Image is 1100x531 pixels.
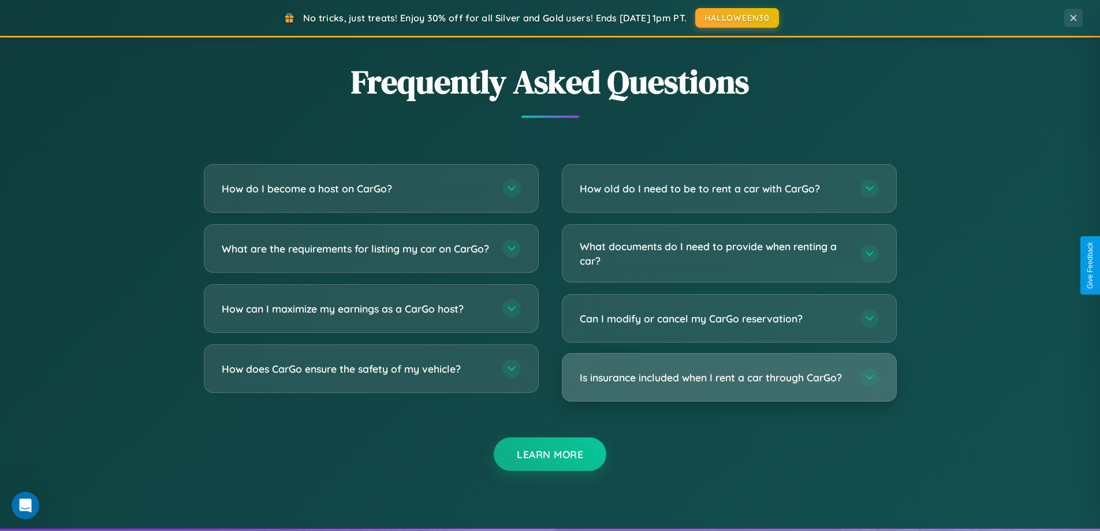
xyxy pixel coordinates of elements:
[222,362,491,376] h3: How does CarGo ensure the safety of my vehicle?
[580,370,849,385] h3: Is insurance included when I rent a car through CarGo?
[204,60,897,104] h2: Frequently Asked Questions
[580,181,849,196] h3: How old do I need to be to rent a car with CarGo?
[580,239,849,268] h3: What documents do I need to provide when renting a car?
[494,437,606,471] button: Learn More
[12,492,39,519] iframe: Intercom live chat
[222,181,491,196] h3: How do I become a host on CarGo?
[695,8,779,28] button: HALLOWEEN30
[303,12,687,24] span: No tricks, just treats! Enjoy 30% off for all Silver and Gold users! Ends [DATE] 1pm PT.
[222,302,491,316] h3: How can I maximize my earnings as a CarGo host?
[222,242,491,256] h3: What are the requirements for listing my car on CarGo?
[580,311,849,326] h3: Can I modify or cancel my CarGo reservation?
[1086,242,1094,289] div: Give Feedback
